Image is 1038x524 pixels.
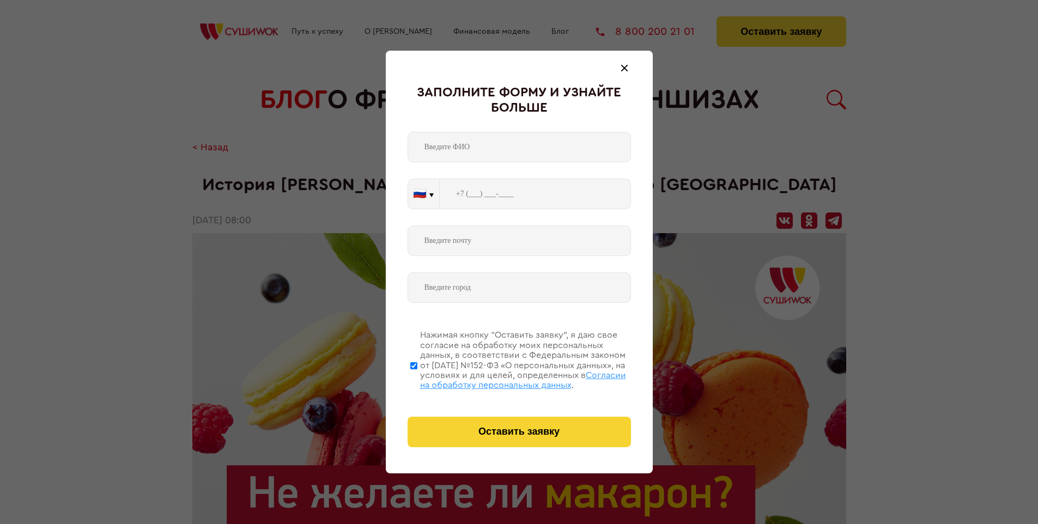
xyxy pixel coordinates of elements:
input: +7 (___) ___-____ [440,179,631,209]
button: 🇷🇺 [408,179,439,209]
input: Введите почту [408,226,631,256]
span: Согласии на обработку персональных данных [420,371,626,389]
div: Заполните форму и узнайте больше [408,86,631,115]
input: Введите ФИО [408,132,631,162]
button: Оставить заявку [408,417,631,447]
input: Введите город [408,272,631,303]
div: Нажимая кнопку “Оставить заявку”, я даю свое согласие на обработку моих персональных данных, в со... [420,330,631,390]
